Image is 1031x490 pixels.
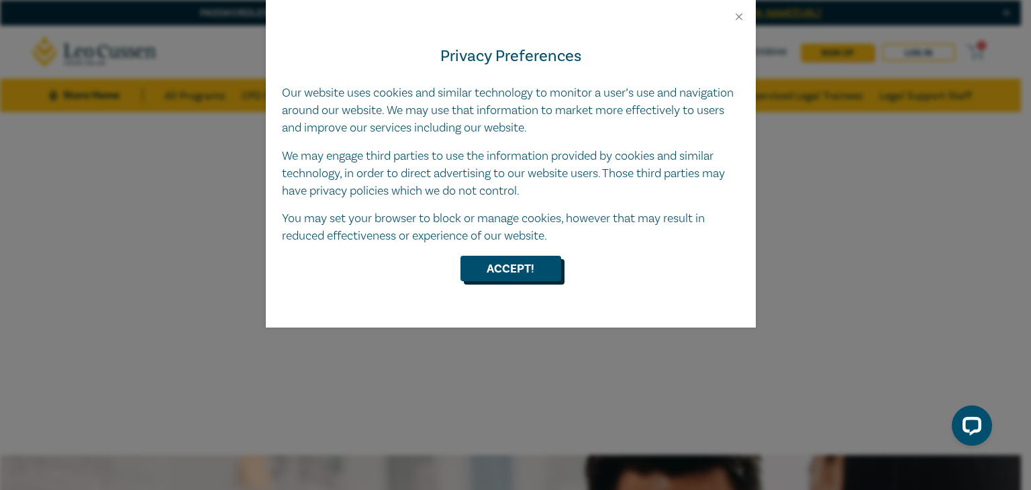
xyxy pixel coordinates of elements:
iframe: LiveChat chat widget [941,400,997,456]
p: Our website uses cookies and similar technology to monitor a user’s use and navigation around our... [282,85,740,137]
button: Close [733,11,745,23]
p: We may engage third parties to use the information provided by cookies and similar technology, in... [282,148,740,200]
p: You may set your browser to block or manage cookies, however that may result in reduced effective... [282,210,740,245]
button: Accept! [460,256,561,281]
h4: Privacy Preferences [282,44,740,68]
